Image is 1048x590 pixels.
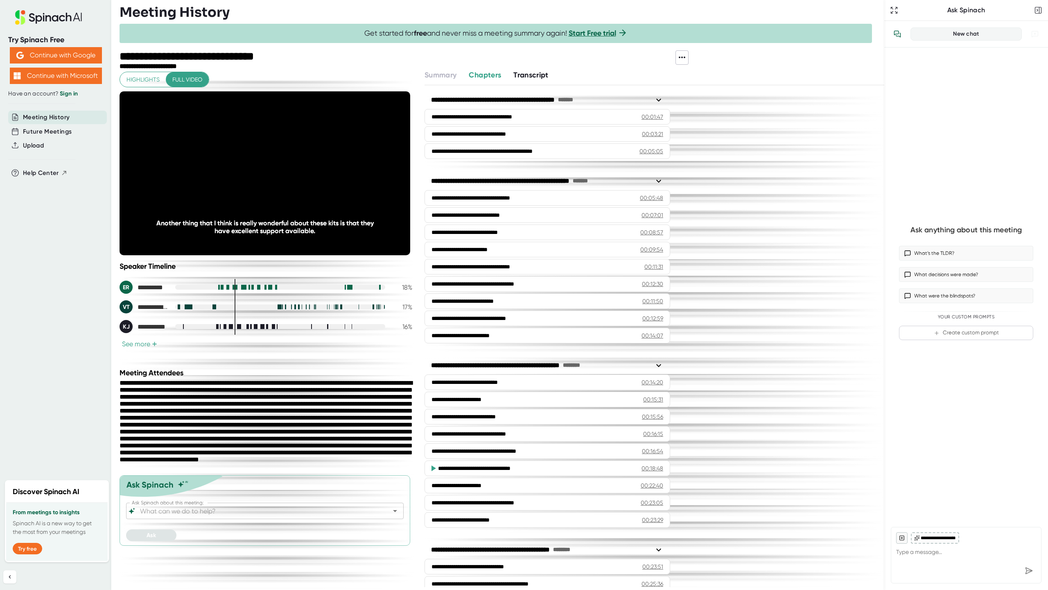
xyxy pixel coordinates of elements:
[641,481,663,490] div: 00:22:40
[23,113,70,122] button: Meeting History
[23,168,59,178] span: Help Center
[16,52,24,59] img: Aehbyd4JwY73AAAAAElFTkSuQmCC
[13,509,101,516] h3: From meetings to insights
[425,70,456,79] span: Summary
[392,323,412,331] div: 16 %
[643,430,663,438] div: 00:16:15
[910,225,1022,235] div: Ask anything about this meeting
[640,194,663,202] div: 00:05:48
[23,127,72,136] button: Future Meetings
[640,245,663,254] div: 00:09:54
[641,378,663,386] div: 00:14:20
[8,90,103,98] div: Have an account?
[469,70,501,81] button: Chapters
[166,72,209,87] button: Full video
[1021,563,1036,578] div: Send message
[23,141,44,150] button: Upload
[899,267,1033,282] button: What decisions were made?
[126,480,174,490] div: Ask Spinach
[641,464,663,472] div: 00:18:48
[640,228,663,236] div: 00:08:57
[1032,5,1044,16] button: Close conversation sidebar
[120,320,133,333] div: KJ
[138,505,377,517] input: What can we do to help?
[888,5,900,16] button: Expand to Ask Spinach page
[513,70,549,79] span: Transcript
[8,35,103,45] div: Try Spinach Free
[889,26,906,42] button: View conversation history
[513,70,549,81] button: Transcript
[10,68,102,84] button: Continue with Microsoft
[126,529,176,541] button: Ask
[900,6,1032,14] div: Ask Spinach
[414,29,427,38] b: free
[392,284,412,291] div: 18 %
[23,168,68,178] button: Help Center
[364,29,628,38] span: Get started for and never miss a meeting summary again!
[899,326,1033,340] button: Create custom prompt
[120,340,160,348] button: See more+
[120,300,133,313] div: VT
[120,262,412,271] div: Speaker Timeline
[641,211,663,219] div: 00:07:01
[642,516,663,524] div: 00:23:29
[642,447,663,455] div: 00:16:54
[13,543,42,554] button: Try free
[10,47,102,64] button: Continue with Google
[425,70,456,81] button: Summary
[641,331,663,340] div: 00:14:07
[642,563,663,571] div: 00:23:51
[126,75,160,85] span: Highlights
[642,280,663,288] div: 00:12:30
[899,314,1033,320] div: Your Custom Prompts
[120,281,169,294] div: Emily Rice
[641,499,663,507] div: 00:23:05
[899,246,1033,261] button: What’s the TLDR?
[147,532,156,539] span: Ask
[152,341,157,347] span: +
[3,570,16,583] button: Collapse sidebar
[569,29,616,38] a: Start Free trial
[643,395,663,404] div: 00:15:31
[642,297,663,305] div: 00:11:50
[389,505,401,517] button: Open
[641,580,663,588] div: 00:25:36
[641,113,663,121] div: 00:01:47
[120,281,133,294] div: ER
[120,300,169,313] div: Venus N Thompson
[644,263,663,271] div: 00:11:31
[60,90,78,97] a: Sign in
[642,130,663,138] div: 00:03:21
[916,30,1016,38] div: New chat
[392,303,412,311] div: 17 %
[899,288,1033,303] button: What were the blindspots?
[13,519,101,536] p: Spinach AI is a new way to get the most from your meetings
[13,486,79,497] h2: Discover Spinach AI
[120,320,169,333] div: Kyle Jaracz
[639,147,663,155] div: 00:05:05
[642,314,663,322] div: 00:12:59
[642,413,663,421] div: 00:15:56
[120,5,230,20] h3: Meeting History
[149,219,381,235] div: Another thing that I think is really wonderful about these kits is that they have excellent suppo...
[120,368,414,377] div: Meeting Attendees
[469,70,501,79] span: Chapters
[120,72,166,87] button: Highlights
[172,75,202,85] span: Full video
